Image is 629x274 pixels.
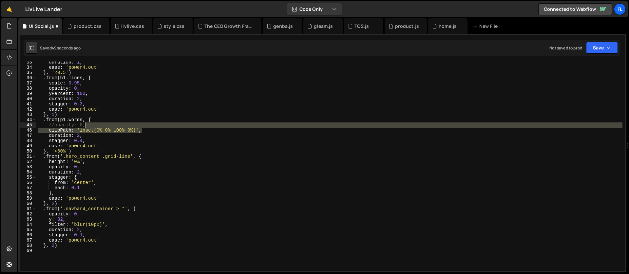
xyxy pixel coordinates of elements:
div: 54 [20,170,36,175]
div: 44 [20,117,36,122]
div: 42 [20,107,36,112]
div: 48 [20,138,36,143]
div: 66 [20,232,36,238]
div: livlive.css [121,23,144,29]
div: 62 [20,211,36,217]
div: 47 [20,133,36,138]
div: 33 [20,60,36,65]
button: Code Only [287,3,342,15]
div: 50 [20,149,36,154]
div: gleam.js [314,23,333,29]
div: home.js [439,23,457,29]
div: 58 [20,191,36,196]
div: 40 [20,96,36,101]
div: 43 [20,112,36,117]
div: Saved [40,45,81,51]
div: UI Social.js [29,23,54,29]
div: product.js [395,23,419,29]
div: The CEO Growth Framework.js [204,23,254,29]
div: 52 [20,159,36,164]
div: 37 [20,81,36,86]
div: 67 [20,238,36,243]
div: 38 [20,86,36,91]
div: style.css [164,23,184,29]
div: 57 [20,185,36,191]
div: Not saved to prod [549,45,582,51]
div: 68 [20,243,36,248]
a: 🤙 [1,1,17,17]
div: New File [473,23,500,29]
a: Connected to Webflow [538,3,612,15]
div: 55 [20,175,36,180]
div: 49 [20,143,36,149]
div: 59 [20,196,36,201]
div: genba.js [273,23,293,29]
div: 69 [20,248,36,253]
div: 53 [20,164,36,170]
div: 39 [20,91,36,96]
div: LivLive Lander [25,5,62,13]
div: product.css [74,23,102,29]
div: 56 [20,180,36,185]
div: 41 [20,101,36,107]
a: Fl [614,3,626,15]
div: TOS.js [354,23,369,29]
div: 35 [20,70,36,75]
div: 64 [20,222,36,227]
div: 63 [20,217,36,222]
button: Save [586,42,618,54]
div: 61 [20,206,36,211]
div: 51 [20,154,36,159]
div: 45 [20,122,36,128]
div: 34 [20,65,36,70]
div: 65 [20,227,36,232]
div: 60 [20,201,36,206]
div: 36 [20,75,36,81]
div: 49 seconds ago [52,45,81,51]
div: 46 [20,128,36,133]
